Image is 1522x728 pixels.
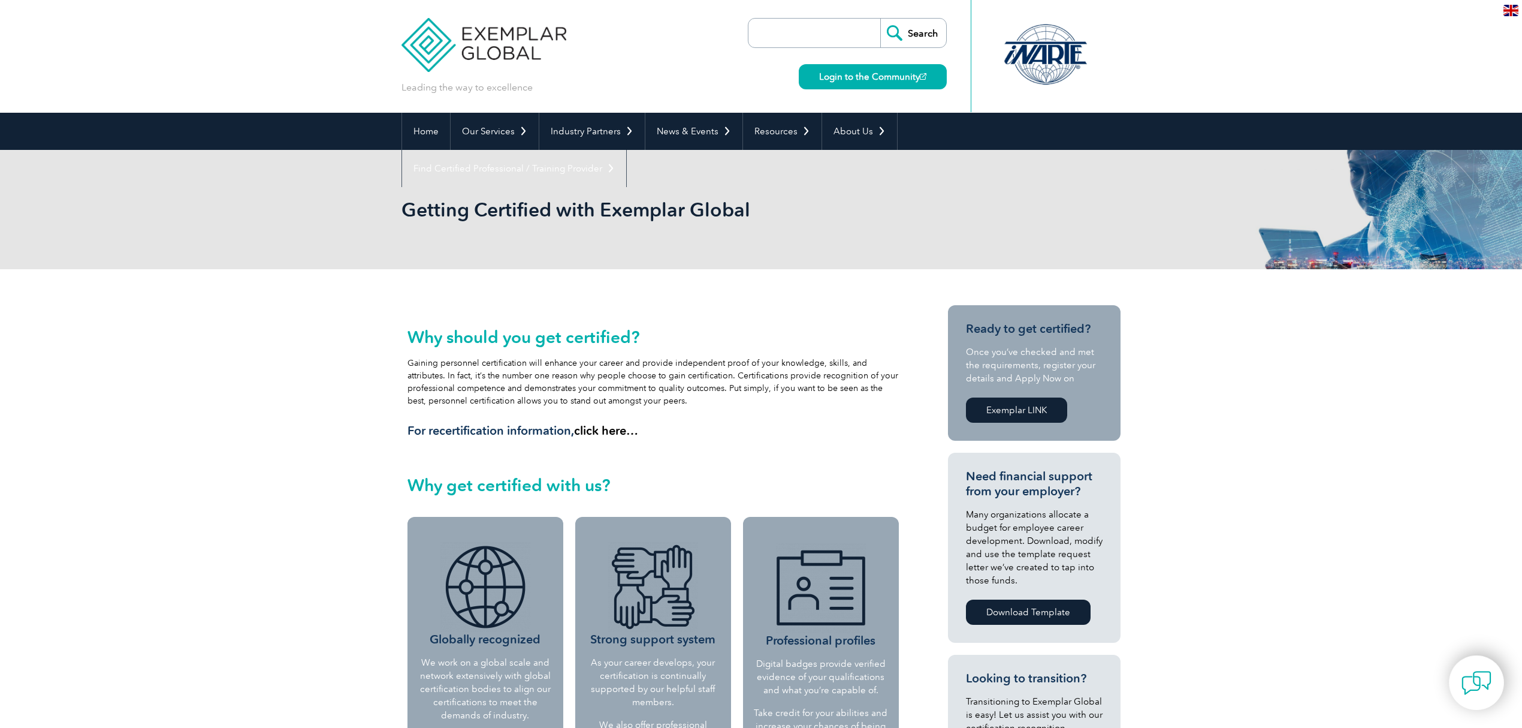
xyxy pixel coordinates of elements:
[584,542,722,647] h3: Strong support system
[1461,668,1491,698] img: contact-chat.png
[753,657,889,697] p: Digital badges provide verified evidence of your qualifications and what you’re capable of.
[966,345,1103,385] p: Once you’ve checked and met the requirements, register your details and Apply Now on
[822,113,897,150] a: About Us
[966,671,1103,686] h3: Looking to transition?
[401,198,862,221] h1: Getting Certified with Exemplar Global
[451,113,539,150] a: Our Services
[966,600,1091,625] a: Download Template
[966,508,1103,587] p: Many organizations allocate a budget for employee career development. Download, modify and use th...
[402,150,626,187] a: Find Certified Professional / Training Provider
[407,423,899,438] h3: For recertification information,
[1503,5,1518,16] img: en
[966,469,1103,499] h3: Need financial support from your employer?
[401,81,533,94] p: Leading the way to excellence
[743,113,822,150] a: Resources
[645,113,742,150] a: News & Events
[966,321,1103,336] h3: Ready to get certified?
[574,423,638,438] a: click here…
[920,73,926,80] img: open_square.png
[407,327,899,438] div: Gaining personnel certification will enhance your career and provide independent proof of your kn...
[584,656,722,709] p: As your career develops, your certification is continually supported by our helpful staff members.
[416,656,554,722] p: We work on a global scale and network extensively with global certification bodies to align our c...
[402,113,450,150] a: Home
[407,476,899,495] h2: Why get certified with us?
[880,19,946,47] input: Search
[966,398,1067,423] a: Exemplar LINK
[799,64,947,89] a: Login to the Community
[416,542,554,647] h3: Globally recognized
[407,327,899,347] h2: Why should you get certified?
[539,113,645,150] a: Industry Partners
[753,543,889,648] h3: Professional profiles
